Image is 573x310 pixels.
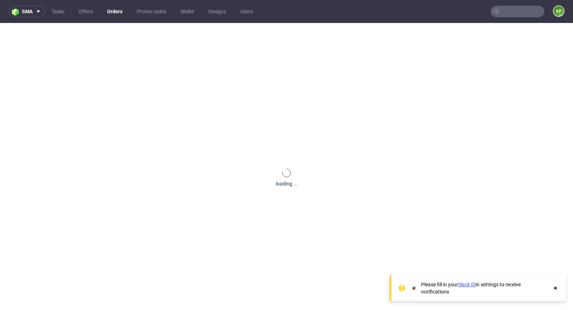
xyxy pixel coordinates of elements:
[133,6,170,17] a: Promo codes
[236,6,257,17] a: Users
[458,282,476,287] a: Slack ID
[421,281,549,295] div: Please fill in your in settings to receive notifications
[9,6,44,17] button: sma
[12,8,22,16] img: logo
[410,285,418,292] img: Slack
[47,6,69,17] a: Tasks
[204,6,230,17] a: Designs
[176,6,198,17] a: Wallet
[22,9,33,14] span: sma
[554,6,564,16] figcaption: AP
[103,6,127,17] a: Orders
[276,180,298,187] div: loading ...
[74,6,97,17] a: Offers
